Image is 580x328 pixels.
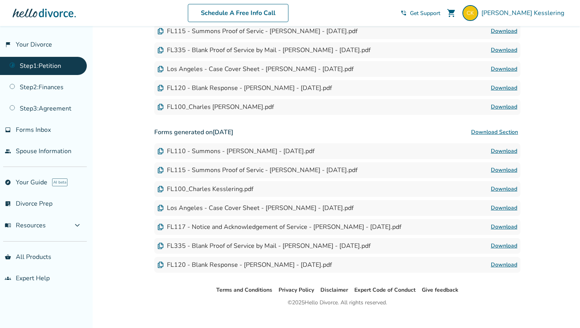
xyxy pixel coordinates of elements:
[288,298,387,307] div: © 2025 Hello Divorce. All rights reserved.
[491,241,517,251] a: Download
[491,26,517,36] a: Download
[157,46,370,54] div: FL335 - Blank Proof of Service by Mail - [PERSON_NAME] - [DATE].pdf
[5,201,11,207] span: list_alt_check
[157,148,164,154] img: Document
[279,286,314,294] a: Privacy Policy
[157,47,164,53] img: Document
[491,83,517,93] a: Download
[400,9,440,17] a: phone_in_talkGet Support
[5,221,46,230] span: Resources
[157,104,164,110] img: Document
[157,103,274,111] div: FL100_Charles [PERSON_NAME].pdf
[320,285,348,295] li: Disclaimer
[491,146,517,156] a: Download
[157,262,164,268] img: Document
[400,10,407,16] span: phone_in_talk
[157,167,164,173] img: Document
[157,66,164,72] img: Document
[157,205,164,211] img: Document
[491,165,517,175] a: Download
[157,166,357,174] div: FL115 - Summons Proof of Servic - [PERSON_NAME] - [DATE].pdf
[410,9,440,17] span: Get Support
[5,254,11,260] span: shopping_basket
[5,179,11,186] span: explore
[422,285,458,295] li: Give feedback
[491,260,517,270] a: Download
[491,102,517,112] a: Download
[157,186,164,192] img: Document
[157,242,370,250] div: FL335 - Blank Proof of Service by Mail - [PERSON_NAME] - [DATE].pdf
[157,147,314,156] div: FL110 - Summons - [PERSON_NAME] - [DATE].pdf
[157,204,354,212] div: Los Angeles - Case Cover Sheet - [PERSON_NAME] - [DATE].pdf
[5,148,11,154] span: people
[157,223,401,231] div: FL117 - Notice and Acknowledgement of Service - [PERSON_NAME] - [DATE].pdf
[154,124,520,140] h3: Forms generated on [DATE]
[157,224,164,230] img: Document
[491,184,517,194] a: Download
[73,221,82,230] span: expand_more
[16,126,51,134] span: Forms Inbox
[157,65,354,73] div: Los Angeles - Case Cover Sheet - [PERSON_NAME] - [DATE].pdf
[5,222,11,229] span: menu_book
[216,286,272,294] a: Terms and Conditions
[354,286,415,294] a: Expert Code of Conduct
[469,124,520,140] button: Download Section
[5,127,11,133] span: inbox
[188,4,288,22] a: Schedule A Free Info Call
[491,203,517,213] a: Download
[447,8,456,18] span: shopping_cart
[157,84,332,92] div: FL120 - Blank Response - [PERSON_NAME] - [DATE].pdf
[157,185,253,193] div: FL100_Charles Kesslering.pdf
[52,178,67,186] span: AI beta
[491,64,517,74] a: Download
[481,9,567,17] span: [PERSON_NAME] Kesslering
[5,275,11,281] span: groups
[491,222,517,232] a: Download
[157,243,164,249] img: Document
[5,41,11,48] span: flag_2
[491,45,517,55] a: Download
[462,5,478,21] img: charles.kesslering@gmail.com
[157,28,164,34] img: Document
[157,261,332,269] div: FL120 - Blank Response - [PERSON_NAME] - [DATE].pdf
[541,290,580,328] iframe: Chat Widget
[157,27,357,36] div: FL115 - Summons Proof of Servic - [PERSON_NAME] - [DATE].pdf
[157,85,164,91] img: Document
